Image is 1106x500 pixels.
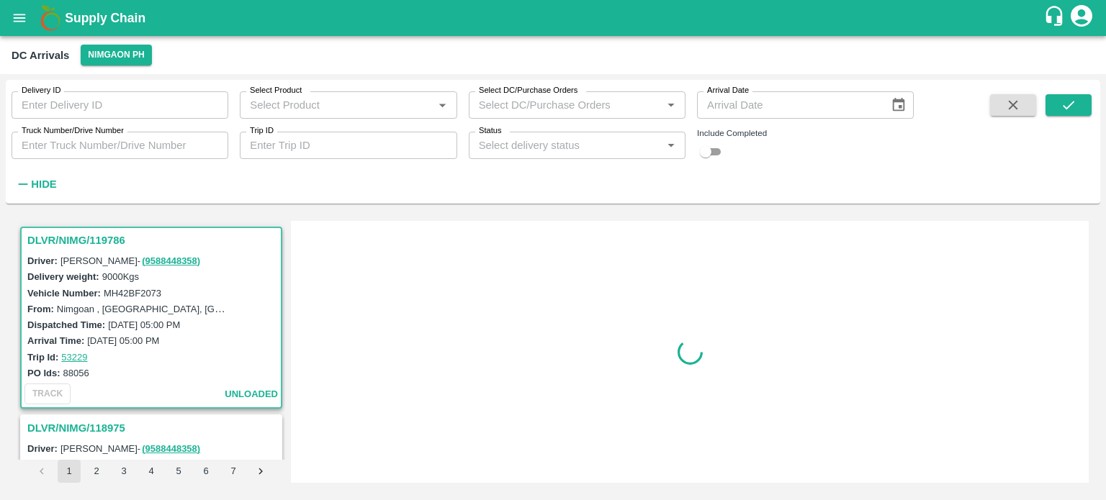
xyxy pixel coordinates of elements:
[61,352,87,363] a: 53229
[27,319,105,330] label: Dispatched Time:
[250,125,274,137] label: Trip ID
[102,271,139,282] label: 9000 Kgs
[697,91,879,119] input: Arrival Date
[28,460,274,483] nav: pagination navigation
[3,1,36,35] button: open drawer
[108,319,180,330] label: [DATE] 05:00 PM
[140,460,163,483] button: Go to page 4
[707,85,749,96] label: Arrival Date
[12,91,228,119] input: Enter Delivery ID
[87,335,159,346] label: [DATE] 05:00 PM
[104,288,161,299] label: MH42BF2073
[222,460,245,483] button: Go to page 7
[142,443,200,454] a: (9588448358)
[81,45,151,65] button: Select DC
[27,304,54,314] label: From:
[31,178,56,190] strong: Hide
[697,127,914,140] div: Include Completed
[12,46,69,65] div: DC Arrivals
[473,136,657,155] input: Select delivery status
[250,85,302,96] label: Select Product
[662,96,680,114] button: Open
[167,460,190,483] button: Go to page 5
[662,136,680,155] button: Open
[65,11,145,25] b: Supply Chain
[65,8,1043,28] a: Supply Chain
[60,443,202,454] span: [PERSON_NAME] -
[244,96,428,114] input: Select Product
[1043,5,1069,31] div: customer-support
[27,271,99,282] label: Delivery weight:
[142,255,200,266] a: (9588448358)
[57,303,510,314] label: Nimgoan , [GEOGRAPHIC_DATA], [GEOGRAPHIC_DATA] , [GEOGRAPHIC_DATA], [GEOGRAPHIC_DATA]
[27,288,101,299] label: Vehicle Number:
[22,85,60,96] label: Delivery ID
[58,460,81,483] button: page 1
[12,172,60,196] button: Hide
[85,460,108,483] button: Go to page 2
[36,4,65,32] img: logo
[27,352,58,363] label: Trip Id:
[27,335,84,346] label: Arrival Time:
[27,419,279,437] h3: DLVR/NIMG/118975
[240,132,457,159] input: Enter Trip ID
[479,85,577,96] label: Select DC/Purchase Orders
[479,125,502,137] label: Status
[433,96,451,114] button: Open
[27,231,279,250] h3: DLVR/NIMG/119786
[473,96,639,114] input: Select DC/Purchase Orders
[194,460,217,483] button: Go to page 6
[60,255,202,266] span: [PERSON_NAME] -
[885,91,912,119] button: Choose date
[22,125,124,137] label: Truck Number/Drive Number
[112,460,135,483] button: Go to page 3
[27,255,58,266] label: Driver:
[1069,3,1094,33] div: account of current user
[63,368,89,378] label: 88056
[12,132,228,159] input: Enter Truck Number/Drive Number
[27,368,60,378] label: PO Ids:
[225,386,278,403] span: unloaded
[27,443,58,454] label: Driver:
[249,460,272,483] button: Go to next page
